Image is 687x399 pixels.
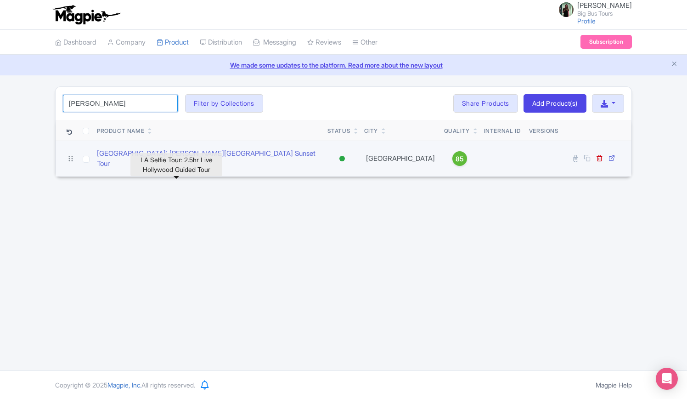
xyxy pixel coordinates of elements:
div: City [364,127,378,135]
span: [PERSON_NAME] [577,1,632,10]
div: Copyright © 2025 All rights reserved. [50,380,201,390]
a: Product [157,30,189,55]
a: Magpie Help [596,381,632,389]
a: Reviews [307,30,341,55]
a: Company [107,30,146,55]
th: Internal ID [479,120,525,141]
a: [GEOGRAPHIC_DATA]: [PERSON_NAME][GEOGRAPHIC_DATA] Sunset Tour [97,148,320,169]
th: Versions [525,120,563,141]
span: 85 [456,154,464,164]
a: Share Products [453,94,518,113]
a: 85 [444,151,475,166]
div: Product Name [97,127,144,135]
a: Other [352,30,377,55]
button: Close announcement [671,59,678,70]
div: Status [327,127,351,135]
a: Messaging [253,30,296,55]
img: guwzfdpzskbxeh7o0zzr.jpg [559,2,574,17]
span: Magpie, Inc. [107,381,141,389]
a: Dashboard [55,30,96,55]
a: Profile [577,17,596,25]
div: Open Intercom Messenger [656,368,678,390]
button: Filter by Collections [185,94,263,113]
div: Active [338,152,347,165]
td: [GEOGRAPHIC_DATA] [360,141,440,177]
a: [PERSON_NAME] Big Bus Tours [553,2,632,17]
small: Big Bus Tours [577,11,632,17]
a: We made some updates to the platform. Read more about the new layout [6,60,681,70]
a: Add Product(s) [524,94,586,113]
div: Quality [444,127,470,135]
img: logo-ab69f6fb50320c5b225c76a69d11143b.png [51,5,122,25]
div: LA Selfie Tour: 2.5hr Live Hollywood Guided Tour [130,153,222,176]
a: Distribution [200,30,242,55]
input: Search product name, city, or interal id [63,95,178,112]
a: Subscription [580,35,632,49]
